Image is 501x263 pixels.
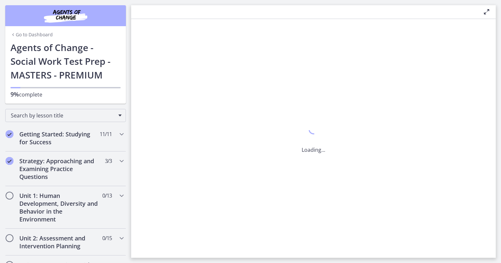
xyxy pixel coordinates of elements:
[11,112,115,119] span: Search by lesson title
[102,234,112,242] span: 0 / 15
[19,157,99,181] h2: Strategy: Approaching and Examining Practice Questions
[302,146,325,154] p: Loading...
[102,192,112,200] span: 0 / 13
[19,130,99,146] h2: Getting Started: Studying for Success
[19,234,99,250] h2: Unit 2: Assessment and Intervention Planning
[302,123,325,138] div: 1
[10,90,19,98] span: 9%
[26,8,105,24] img: Agents of Change
[10,41,121,82] h1: Agents of Change - Social Work Test Prep - MASTERS - PREMIUM
[10,31,53,38] a: Go to Dashboard
[100,130,112,138] span: 11 / 11
[6,157,13,165] i: Completed
[19,192,99,223] h2: Unit 1: Human Development, Diversity and Behavior in the Environment
[10,90,121,98] p: complete
[5,109,126,122] div: Search by lesson title
[105,157,112,165] span: 3 / 3
[6,130,13,138] i: Completed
